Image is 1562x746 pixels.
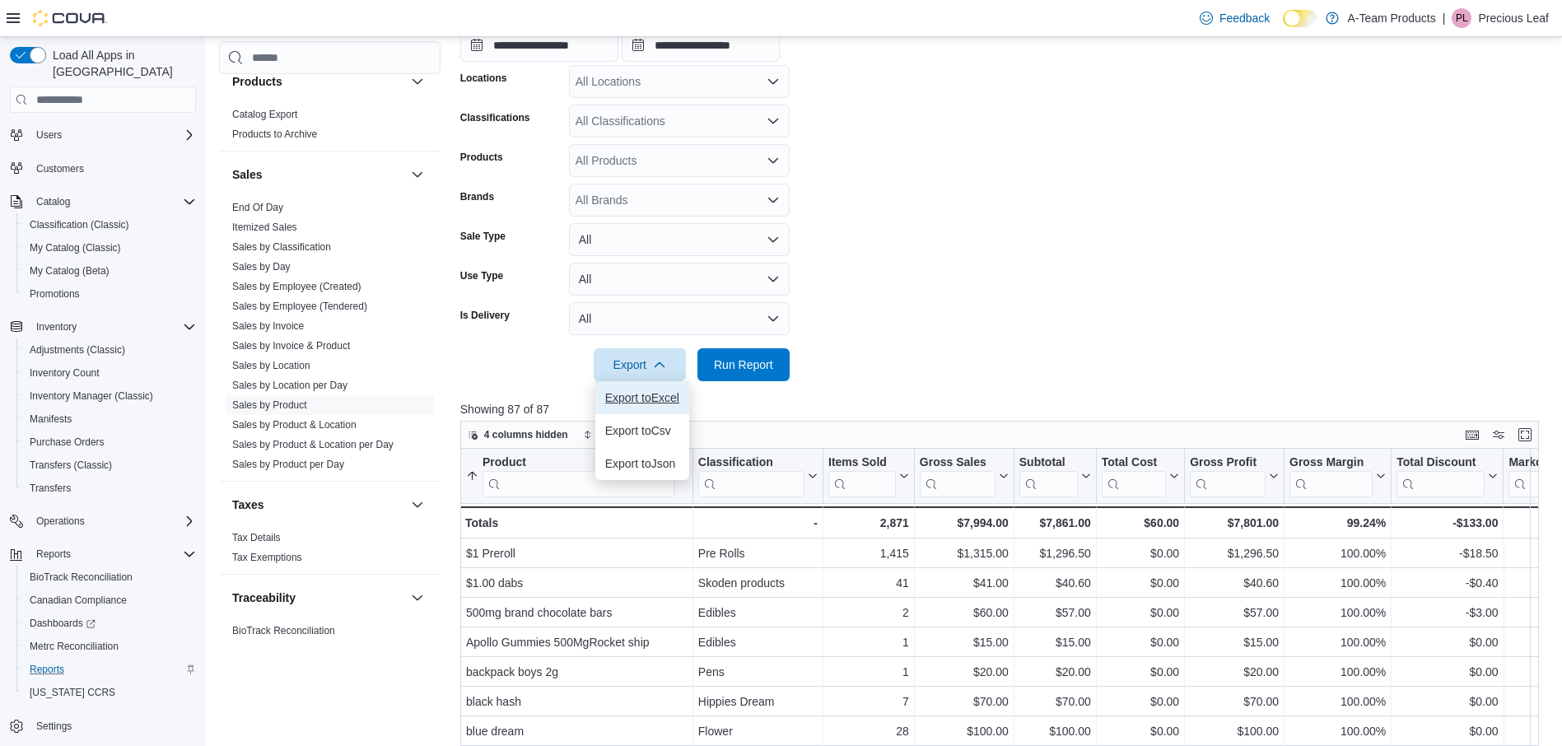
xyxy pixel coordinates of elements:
button: Transfers [16,477,203,500]
div: $7,861.00 [1019,513,1091,533]
span: Inventory Manager (Classic) [23,386,196,406]
span: Sales by Location per Day [232,379,347,392]
div: Gross Margin [1289,455,1373,497]
div: Totals [465,513,688,533]
button: Export [594,348,686,381]
button: Promotions [16,282,203,305]
a: Catalog Export [232,109,297,120]
span: Tax Details [232,531,281,544]
a: [US_STATE] CCRS [23,683,122,702]
div: Gross Profit [1190,455,1266,497]
div: $20.00 [1190,662,1279,682]
span: Sales by Employee (Created) [232,280,361,293]
span: BioTrack Reconciliation [232,624,335,637]
h3: Taxes [232,497,264,513]
div: Edibles [698,632,818,652]
span: PL [1456,8,1468,28]
span: Transfers (Classic) [23,455,196,475]
button: Sales [232,166,404,183]
a: Transfers (Classic) [23,455,119,475]
div: Product [483,455,674,497]
p: Precious Leaf [1478,8,1549,28]
div: 41 [828,573,909,593]
span: My Catalog (Classic) [23,238,196,258]
input: Press the down key to open a popover containing a calendar. [460,29,618,62]
div: $60.00 [1102,513,1179,533]
div: Hippies Dream [698,692,818,711]
span: Transfers (Classic) [30,459,112,472]
div: $0.00 [1102,662,1179,682]
h3: Sales [232,166,263,183]
h3: Traceability [232,590,296,606]
span: End Of Day [232,201,283,214]
span: Export to Excel [605,391,679,404]
div: Items Sold [828,455,896,497]
span: Products to Archive [232,128,317,141]
span: Sales by Product per Day [232,458,344,471]
a: BioTrack Reconciliation [23,567,139,587]
a: Settings [30,716,78,736]
span: My Catalog (Classic) [30,241,121,254]
div: Edibles [698,603,818,622]
span: Export to Csv [605,424,679,437]
div: 28 [828,721,909,741]
div: Classification [698,455,804,471]
span: Load All Apps in [GEOGRAPHIC_DATA] [46,47,196,80]
div: $60.00 [920,603,1009,622]
span: Run Report [714,357,773,373]
button: Traceability [232,590,404,606]
div: $15.00 [1190,632,1279,652]
button: Items Sold [828,455,909,497]
div: 99.24% [1289,513,1386,533]
a: Sales by Product & Location per Day [232,439,394,450]
a: Transfers [23,478,77,498]
span: Inventory [30,317,196,337]
div: Apollo Gummies 500MgRocket ship [466,632,688,652]
div: Classification [698,455,804,497]
button: Manifests [16,408,203,431]
div: $15.00 [1019,632,1091,652]
button: Export toExcel [595,381,689,414]
div: 100.00% [1289,721,1386,741]
span: Transfers [23,478,196,498]
a: BioTrack Reconciliation [232,625,335,636]
div: Gross Sales [920,455,995,471]
div: $0.00 [1396,721,1498,741]
div: 100.00% [1289,692,1386,711]
button: 1 field sorted [576,425,668,445]
button: Products [232,73,404,90]
span: Purchase Orders [23,432,196,452]
label: Brands [460,190,494,203]
div: $70.00 [920,692,1009,711]
div: Total Cost [1102,455,1166,471]
div: $7,801.00 [1190,513,1279,533]
a: Sales by Product & Location [232,419,357,431]
span: Inventory Count [23,363,196,383]
div: $70.00 [1019,692,1091,711]
button: All [569,302,790,335]
span: Catalog [36,195,70,208]
button: Run Report [697,348,790,381]
button: Export toJson [595,447,689,480]
span: Dark Mode [1283,27,1284,28]
a: Inventory Count [23,363,106,383]
div: 100.00% [1289,603,1386,622]
button: Open list of options [767,193,780,207]
button: Inventory Manager (Classic) [16,385,203,408]
span: Itemized Sales [232,221,297,234]
span: Sales by Classification [232,240,331,254]
div: -$0.40 [1396,573,1498,593]
span: Inventory Count [30,366,100,380]
div: $0.00 [1102,692,1179,711]
div: $41.00 [920,573,1009,593]
button: Taxes [232,497,404,513]
span: Customers [36,162,84,175]
a: Tax Details [232,532,281,543]
label: Products [460,151,503,164]
div: Taxes [219,528,441,574]
button: All [569,223,790,256]
div: $57.00 [1190,603,1279,622]
label: Classifications [460,111,530,124]
span: Reports [23,660,196,679]
a: Sales by Invoice [232,320,304,332]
